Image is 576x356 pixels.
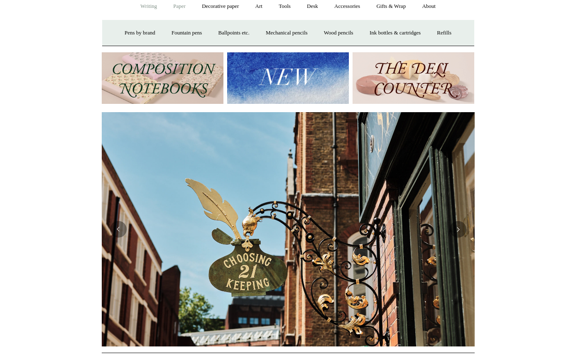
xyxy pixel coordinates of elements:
button: Page 1 [272,344,280,346]
img: The Deli Counter [353,52,474,104]
button: Next [450,221,466,238]
a: Pens by brand [117,22,163,44]
a: Mechanical pencils [258,22,315,44]
button: Page 3 [297,344,305,346]
a: Fountain pens [164,22,209,44]
a: Wood pencils [316,22,361,44]
img: 202302 Composition ledgers.jpg__PID:69722ee6-fa44-49dd-a067-31375e5d54ec [102,52,223,104]
img: Copyright Choosing Keeping 20190711 LS Homepage 7.jpg__PID:4c49fdcc-9d5f-40e8-9753-f5038b35abb7 [102,112,475,346]
a: Ballpoints etc. [211,22,257,44]
a: Refills [429,22,459,44]
a: Ink bottles & cartridges [362,22,428,44]
button: Page 2 [284,344,292,346]
img: New.jpg__PID:f73bdf93-380a-4a35-bcfe-7823039498e1 [227,52,349,104]
button: Previous [110,221,127,238]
